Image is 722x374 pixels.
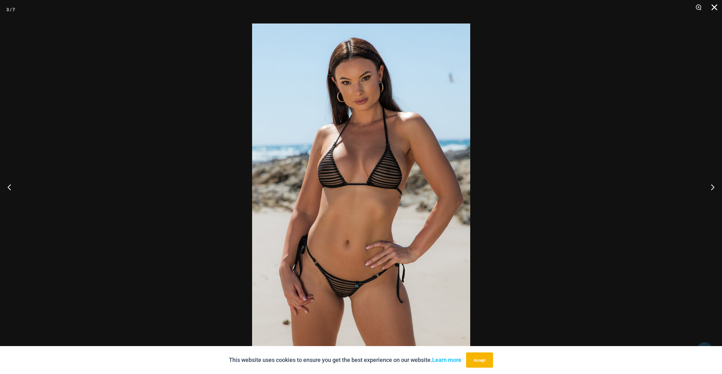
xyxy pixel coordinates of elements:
p: This website uses cookies to ensure you get the best experience on our website. [229,355,461,365]
button: Accept [466,352,493,368]
div: 3 / 7 [6,5,15,14]
button: Next [698,171,722,203]
img: Tide Lines Black 308 Tri Top 470 Thong 01 [252,23,470,351]
a: Learn more [432,357,461,363]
